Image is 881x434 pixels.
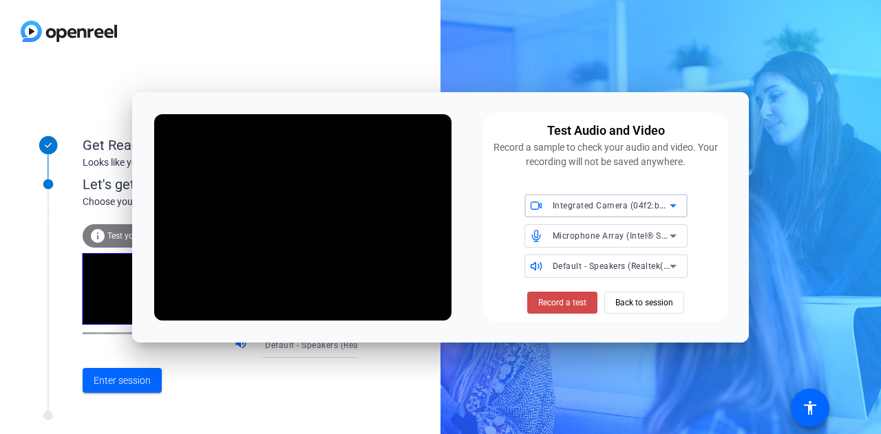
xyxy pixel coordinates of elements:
[234,336,251,353] mat-icon: volume_up
[107,231,203,241] span: Test your audio and video
[547,121,665,140] div: Test Audio and Video
[491,140,720,169] div: Record a sample to check your audio and video. Your recording will not be saved anywhere.
[83,135,358,155] div: Get Ready!
[802,400,818,416] mat-icon: accessibility
[615,290,673,316] span: Back to session
[265,339,414,350] span: Default - Speakers (Realtek(R) Audio)
[538,296,586,309] span: Record a test
[83,195,386,209] div: Choose your settings
[83,174,386,195] div: Let's get connected.
[553,199,678,210] span: Integrated Camera (04f2:b6ea)
[83,155,358,170] div: Looks like you've been invited to join
[89,228,106,244] mat-icon: info
[527,292,597,314] button: Record a test
[553,260,701,271] span: Default - Speakers (Realtek(R) Audio)
[94,373,151,388] span: Enter session
[553,230,858,241] span: Microphone Array (Intel® Smart Sound Technology for Digital Microphones)
[604,292,684,314] button: Back to session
